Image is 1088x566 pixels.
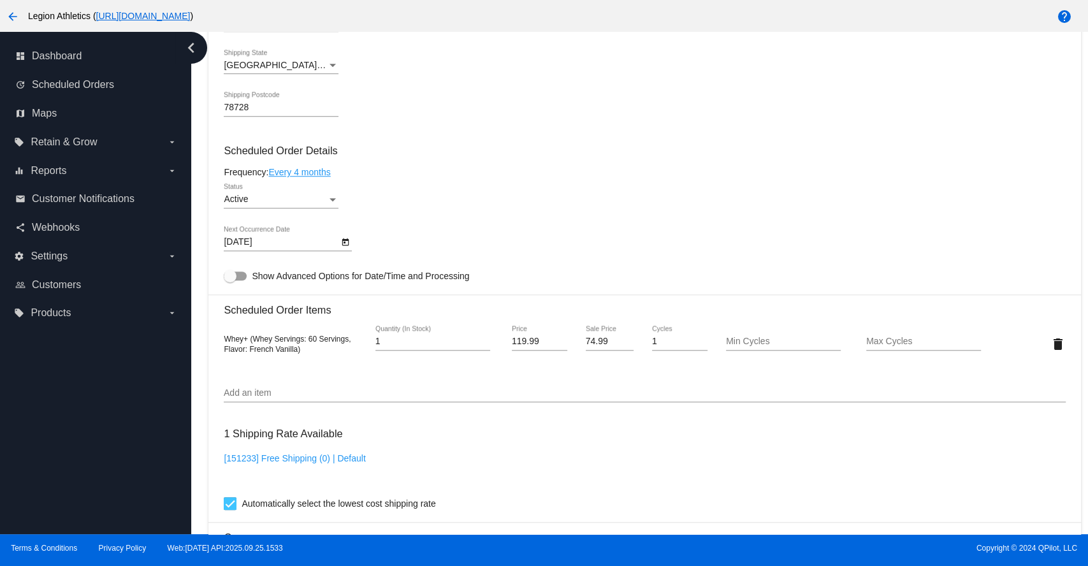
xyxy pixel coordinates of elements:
[15,103,177,124] a: map Maps
[167,166,177,176] i: arrow_drop_down
[32,50,82,62] span: Dashboard
[15,222,25,233] i: share
[338,235,352,248] button: Open calendar
[224,522,1065,544] h3: Coupons
[167,308,177,318] i: arrow_drop_down
[32,193,134,205] span: Customer Notifications
[586,337,634,347] input: Sale Price
[11,544,77,553] a: Terms & Conditions
[652,337,707,347] input: Cycles
[167,137,177,147] i: arrow_drop_down
[224,453,365,463] a: [151233] Free Shipping (0) | Default
[224,194,338,205] mat-select: Status
[1057,9,1072,24] mat-icon: help
[224,103,338,113] input: Shipping Postcode
[32,279,81,291] span: Customers
[14,308,24,318] i: local_offer
[14,137,24,147] i: local_offer
[268,167,330,177] a: Every 4 months
[224,60,374,70] span: [GEOGRAPHIC_DATA] | [US_STATE]
[181,38,201,58] i: chevron_left
[726,337,841,347] input: Min Cycles
[15,108,25,119] i: map
[15,217,177,238] a: share Webhooks
[15,194,25,204] i: email
[32,108,57,119] span: Maps
[14,251,24,261] i: settings
[224,145,1065,157] h3: Scheduled Order Details
[15,51,25,61] i: dashboard
[168,544,283,553] a: Web:[DATE] API:2025.09.25.1533
[242,496,435,511] span: Automatically select the lowest cost shipping rate
[224,167,1065,177] div: Frequency:
[15,80,25,90] i: update
[224,237,338,247] input: Next Occurrence Date
[555,544,1077,553] span: Copyright © 2024 QPilot, LLC
[224,335,351,354] span: Whey+ (Whey Servings: 60 Servings, Flavor: French Vanilla)
[15,46,177,66] a: dashboard Dashboard
[31,165,66,177] span: Reports
[32,222,80,233] span: Webhooks
[866,337,981,347] input: Max Cycles
[224,61,338,71] mat-select: Shipping State
[31,250,68,262] span: Settings
[224,420,342,447] h3: 1 Shipping Rate Available
[1050,337,1065,352] mat-icon: delete
[252,270,469,282] span: Show Advanced Options for Date/Time and Processing
[167,251,177,261] i: arrow_drop_down
[224,388,1065,398] input: Add an item
[15,275,177,295] a: people_outline Customers
[96,11,191,21] a: [URL][DOMAIN_NAME]
[15,189,177,209] a: email Customer Notifications
[15,280,25,290] i: people_outline
[31,307,71,319] span: Products
[375,337,490,347] input: Quantity (In Stock)
[14,166,24,176] i: equalizer
[28,11,193,21] span: Legion Athletics ( )
[5,9,20,24] mat-icon: arrow_back
[32,79,114,91] span: Scheduled Orders
[512,337,567,347] input: Price
[224,194,248,204] span: Active
[15,75,177,95] a: update Scheduled Orders
[31,136,97,148] span: Retain & Grow
[99,544,147,553] a: Privacy Policy
[224,294,1065,316] h3: Scheduled Order Items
